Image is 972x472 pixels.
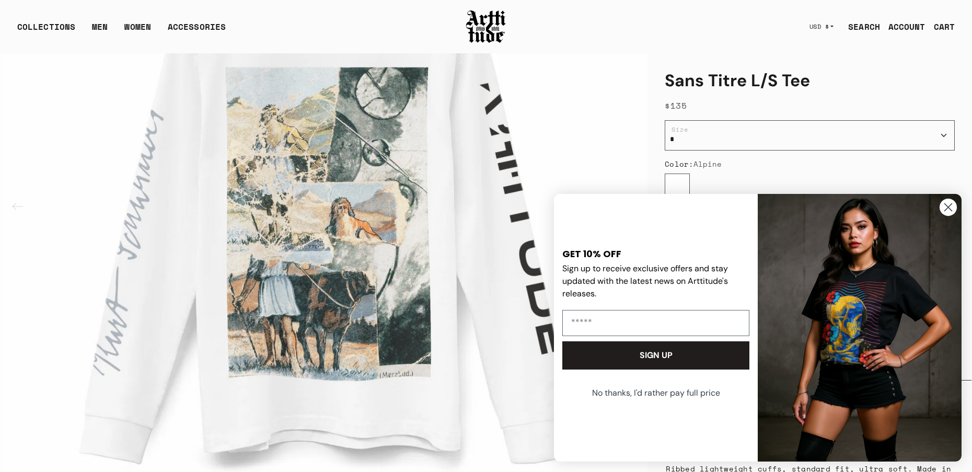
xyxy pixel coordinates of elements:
[562,341,749,370] button: SIGN UP
[809,22,829,31] span: USD $
[9,20,234,41] ul: Main navigation
[665,159,955,169] div: Color:
[562,310,749,336] input: Email
[562,247,621,260] span: GET 10% OFF
[939,198,957,216] button: Close dialog
[693,158,722,169] span: Alpine
[92,20,108,41] a: MEN
[803,15,840,38] button: USD $
[562,263,728,299] span: Sign up to receive exclusive offers and stay updated with the latest news on Arttitude's releases.
[168,20,226,41] div: ACCESSORIES
[840,16,880,37] a: SEARCH
[880,16,925,37] a: ACCOUNT
[17,20,75,41] div: COLLECTIONS
[665,174,690,199] label: Alpine
[758,194,962,462] img: 88b40c6e-4fbe-451e-b692-af676383430e.jpeg
[934,20,955,33] div: CART
[665,99,687,112] span: $135
[543,183,972,472] div: FLYOUT Form
[925,16,955,37] a: Open cart
[465,9,507,44] img: Arttitude
[561,380,750,406] button: No thanks, I'd rather pay full price
[124,20,151,41] a: WOMEN
[665,70,955,91] h1: Sans Titre L/S Tee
